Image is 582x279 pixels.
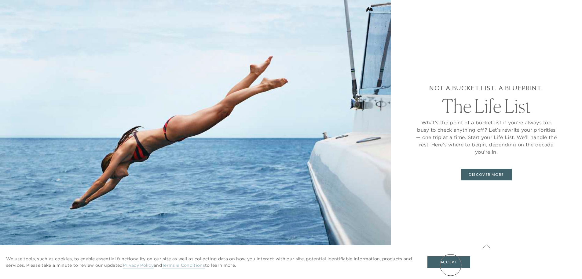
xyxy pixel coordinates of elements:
p: We use tools, such as cookies, to enable essential functionality on our site as well as collectin... [6,256,415,269]
a: DISCOVER MORE [461,169,511,180]
h2: The Life List [442,97,531,115]
button: Accept [427,256,470,268]
a: Privacy Policy [123,262,154,269]
p: What’s the point of a bucket list if you’re always too busy to check anything off? Let’s rewrite ... [415,119,558,156]
h6: Not a bucket list. A blueprint. [429,83,543,93]
a: Terms & Conditions [162,262,205,269]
